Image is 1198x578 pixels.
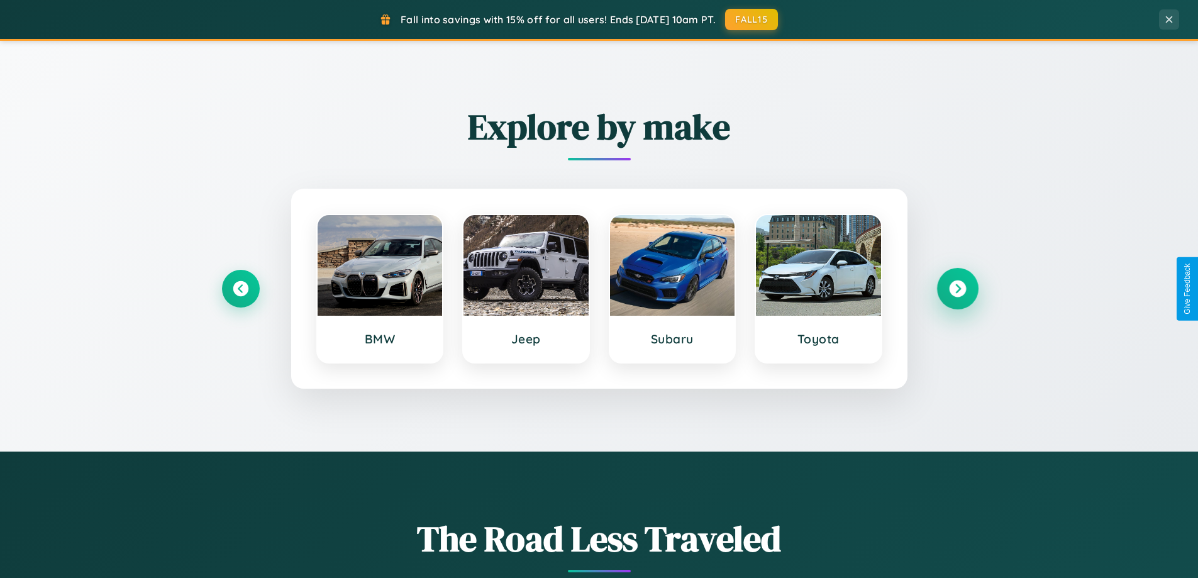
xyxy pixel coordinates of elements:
[222,103,977,151] h2: Explore by make
[330,331,430,347] h3: BMW
[222,514,977,563] h1: The Road Less Traveled
[1183,264,1192,314] div: Give Feedback
[476,331,576,347] h3: Jeep
[401,13,716,26] span: Fall into savings with 15% off for all users! Ends [DATE] 10am PT.
[725,9,778,30] button: FALL15
[768,331,868,347] h3: Toyota
[623,331,723,347] h3: Subaru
